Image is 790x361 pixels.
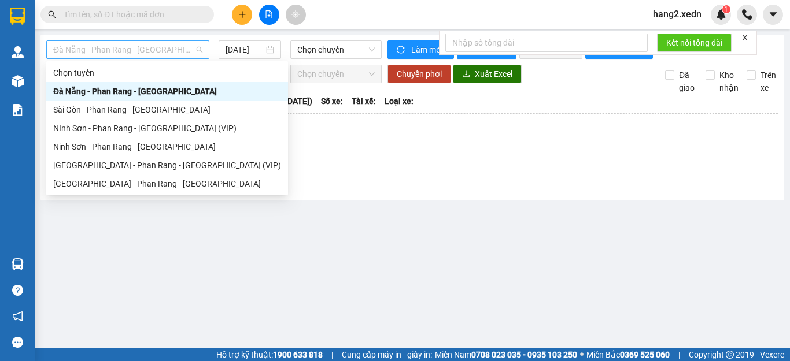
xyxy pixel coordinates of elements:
span: aim [291,10,300,18]
span: Kết nối tổng đài [666,36,722,49]
span: Trên xe [756,69,781,94]
img: phone-icon [742,9,752,20]
span: ⚪️ [580,352,584,357]
input: Tìm tên, số ĐT hoặc mã đơn [64,8,200,21]
span: close [741,34,749,42]
input: 13/08/2025 [226,43,264,56]
span: 1 [724,5,728,13]
img: warehouse-icon [12,75,24,87]
button: Kết nối tổng đài [657,34,732,52]
span: Số xe: [321,95,343,107]
div: [GEOGRAPHIC_DATA] - Phan Rang - [GEOGRAPHIC_DATA] [53,177,281,190]
button: downloadXuất Excel [453,65,522,83]
img: warehouse-icon [12,258,24,270]
span: notification [12,311,23,322]
img: solution-icon [12,104,24,116]
span: caret-down [768,9,778,20]
button: file-add [259,5,279,25]
span: plus [238,10,246,18]
sup: 1 [722,5,730,13]
span: Kho nhận [715,69,743,94]
div: Sài Gòn - Phan Rang - [GEOGRAPHIC_DATA] [53,103,281,116]
img: icon-new-feature [716,9,726,20]
div: Ninh Sơn - Phan Rang - [GEOGRAPHIC_DATA] [53,140,281,153]
span: search [48,10,56,18]
span: Đà Nẵng - Phan Rang - Sài Gòn [53,41,202,58]
div: NInh Sơn - Phan Rang - [GEOGRAPHIC_DATA] (VIP) [53,122,281,135]
span: Chọn chuyến [297,41,375,58]
span: Làm mới [411,43,445,56]
span: Miền Nam [435,348,577,361]
strong: 0369 525 060 [620,350,670,359]
span: Cung cấp máy in - giấy in: [342,348,432,361]
strong: 1900 633 818 [273,350,323,359]
span: sync [397,46,407,55]
div: Chọn tuyến [46,64,288,82]
button: syncLàm mới [387,40,454,59]
img: logo-vxr [10,8,25,25]
div: Ninh Sơn - Phan Rang - Sài Gòn [46,137,288,156]
div: NInh Sơn - Phan Rang - Sài Gòn (VIP) [46,119,288,137]
span: file-add [265,10,273,18]
div: Sài Gòn - Phan Rang - Đà Nẵng [46,101,288,119]
div: Đà Nẵng - Phan Rang - Sài Gòn [46,82,288,101]
span: hang2.xedn [644,7,711,21]
span: Đã giao [674,69,699,94]
button: caret-down [763,5,783,25]
span: | [678,348,680,361]
div: Sài Gòn - Phan Rang - Ninh Sơn [46,174,288,193]
img: warehouse-icon [12,46,24,58]
div: Sài Gòn - Phan Rang - Ninh Sơn (VIP) [46,156,288,174]
button: Chuyển phơi [387,65,451,83]
span: Loại xe: [385,95,414,107]
div: Chọn tuyến [53,66,281,79]
button: plus [232,5,252,25]
span: Miền Bắc [586,348,670,361]
span: question-circle [12,285,23,296]
span: Chọn chuyến [297,65,375,83]
span: Tài xế: [352,95,376,107]
span: | [331,348,333,361]
div: [GEOGRAPHIC_DATA] - Phan Rang - [GEOGRAPHIC_DATA] (VIP) [53,159,281,172]
input: Nhập số tổng đài [445,34,648,52]
strong: 0708 023 035 - 0935 103 250 [471,350,577,359]
span: copyright [726,351,734,359]
span: message [12,337,23,348]
div: Đà Nẵng - Phan Rang - [GEOGRAPHIC_DATA] [53,85,281,98]
span: Hỗ trợ kỹ thuật: [216,348,323,361]
button: aim [286,5,306,25]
